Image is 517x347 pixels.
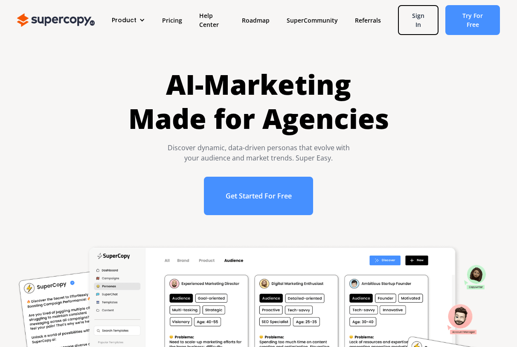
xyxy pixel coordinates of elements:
[398,5,439,35] a: Sign In
[191,8,233,32] a: Help Center
[445,5,500,35] a: Try For Free
[128,67,389,136] h1: AI-Marketing Made for Agencies
[278,12,346,28] a: SuperCommunity
[233,12,278,28] a: Roadmap
[103,12,154,28] div: Product
[154,12,191,28] a: Pricing
[128,143,389,163] div: Discover dynamic, data-driven personas that evolve with your audience and market trends. Super Easy.
[346,12,389,28] a: Referrals
[204,177,314,215] a: Get Started For Free
[112,16,137,25] div: Product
